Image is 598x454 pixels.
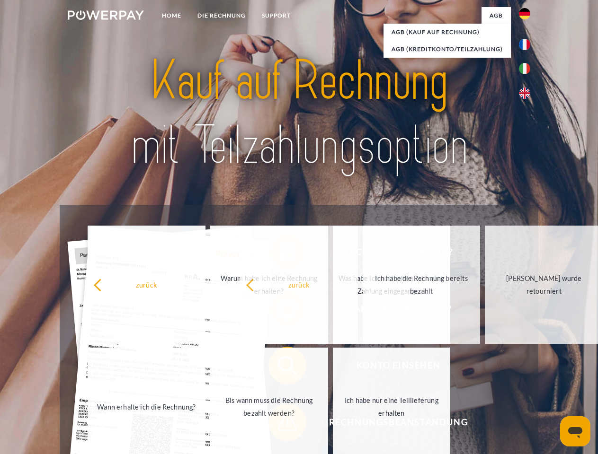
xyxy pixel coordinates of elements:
[384,24,511,41] a: AGB (Kauf auf Rechnung)
[154,7,189,24] a: Home
[519,8,530,19] img: de
[368,272,475,297] div: Ich habe die Rechnung bereits bezahlt
[246,278,352,291] div: zurück
[68,10,144,20] img: logo-powerpay-white.svg
[93,400,200,413] div: Wann erhalte ich die Rechnung?
[482,7,511,24] a: agb
[519,87,530,99] img: en
[93,278,200,291] div: zurück
[560,416,590,446] iframe: Schaltfläche zum Öffnen des Messaging-Fensters
[216,394,322,419] div: Bis wann muss die Rechnung bezahlt werden?
[189,7,254,24] a: DIE RECHNUNG
[216,272,322,297] div: Warum habe ich eine Rechnung erhalten?
[384,41,511,58] a: AGB (Kreditkonto/Teilzahlung)
[254,7,299,24] a: SUPPORT
[491,272,597,297] div: [PERSON_NAME] wurde retourniert
[339,394,445,419] div: Ich habe nur eine Teillieferung erhalten
[519,63,530,74] img: it
[90,45,508,181] img: title-powerpay_de.svg
[519,39,530,50] img: fr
